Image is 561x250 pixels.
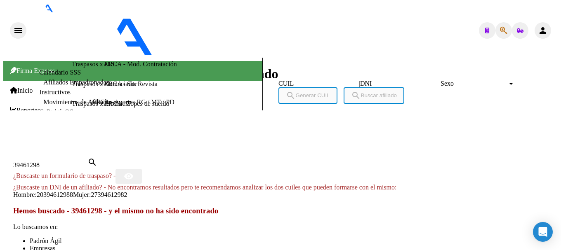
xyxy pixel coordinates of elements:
[10,87,33,94] span: Inicio
[43,98,112,105] a: Movimientos de Afiliados
[222,50,280,57] span: - [PERSON_NAME]
[533,222,553,242] div: Open Intercom Messenger
[10,107,40,114] span: Reportes
[278,80,521,98] div: |
[13,172,115,179] span: ¿Buscaste un formulario de traspaso? -
[10,67,55,74] span: Firma Express
[26,12,222,56] img: Logo SAAS
[30,237,442,245] li: Padrón Ágil
[538,26,548,35] mat-icon: person
[441,80,507,87] span: Sexo
[43,79,109,86] a: Afiliados Empadronados
[351,91,361,100] mat-icon: search
[87,157,97,167] mat-icon: search
[37,191,73,198] span: 20394612988
[104,100,169,107] a: ARCA - Topes de sueldo
[351,92,397,98] span: Buscar afiliado
[72,61,116,68] a: Traspasos x O.S.
[286,92,330,98] span: Generar CUIL
[91,191,127,198] span: 27394612982
[13,26,23,35] mat-icon: menu
[13,206,218,215] span: Hemos buscado - 39461298 - y el mismo no ha sido encontrado
[286,91,296,100] mat-icon: search
[39,69,81,76] a: Calendario SSS
[104,61,177,68] a: ARCA - Mod. Contratación
[104,80,158,88] a: ARCA - Sit. Revista
[13,184,442,199] div: Hombre: Mujer:
[124,171,134,181] mat-icon: remove_red_eye
[13,184,396,191] span: ¿Buscaste un DNI de un afiliado? - No encontramos resultados pero te recomendamos analizar los do...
